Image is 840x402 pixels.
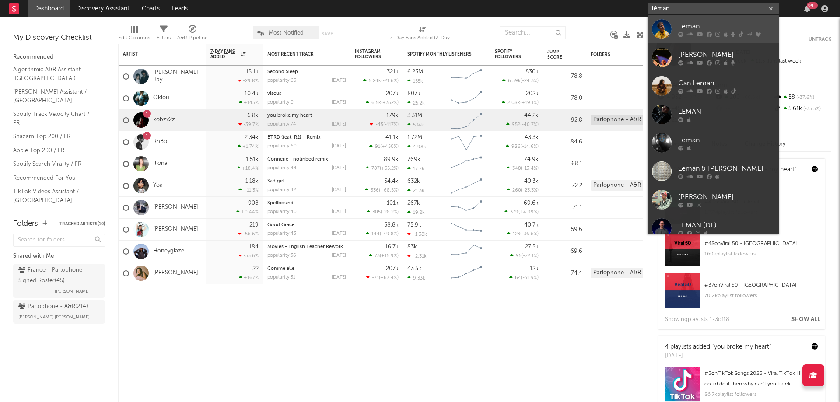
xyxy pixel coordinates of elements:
div: [DATE] [332,210,346,214]
span: 986 [511,144,521,149]
a: Spotify Track Velocity Chart / FR [13,109,96,127]
a: TikTok Videos Assistant / [GEOGRAPHIC_DATA] [13,187,96,205]
div: 44.2k [524,113,539,119]
div: viscus [267,91,346,96]
span: 144 [371,232,380,237]
div: +145 % [239,100,259,105]
a: Apple Top 200 / FR [13,146,96,155]
div: Edit Columns [118,33,150,43]
span: [PERSON_NAME] [55,286,90,297]
a: Can Leman [647,72,779,100]
span: -21.6 % [382,79,397,84]
div: 40.3k [524,178,539,184]
div: Leman & [PERSON_NAME] [678,163,774,174]
div: 21.3k [407,188,424,193]
div: ( ) [509,275,539,280]
div: 6.23M [407,69,423,75]
span: 260 [512,188,521,193]
div: ( ) [510,253,539,259]
div: 16.7k [385,244,399,250]
div: ( ) [366,275,399,280]
div: 6.8k [247,113,259,119]
span: -28.2 % [382,210,397,215]
span: -71 [372,276,379,280]
div: 72.2 [547,181,582,191]
span: +19.1 % [521,101,537,105]
a: [PERSON_NAME] Bay [153,69,202,84]
input: Search... [500,26,566,39]
span: 305 [372,210,381,215]
div: 75.9k [407,222,421,228]
div: 5.61k [773,103,831,115]
a: Honeyglaze [153,248,184,255]
a: Iliona [153,160,168,168]
div: 3.31M [407,113,422,119]
div: 78.8 [547,71,582,82]
div: -55.6 % [238,253,259,259]
div: Comme elle [267,266,346,271]
div: [DATE] [332,231,346,236]
div: Folders [591,52,657,57]
div: Leman [678,135,774,145]
span: 64 [515,276,521,280]
div: popularity: 40 [267,210,297,214]
div: ( ) [504,209,539,215]
span: +55.2 % [381,166,397,171]
div: 101k [387,200,399,206]
div: 2.34k [245,135,259,140]
a: RnBoi [153,138,168,146]
div: popularity: 31 [267,275,295,280]
div: ( ) [506,122,539,127]
a: viscus [267,91,281,96]
span: 787 [371,166,380,171]
div: -29.8 % [238,78,259,84]
span: -14.6 % [522,144,537,149]
a: #37onViral 50 - [GEOGRAPHIC_DATA]70.2kplaylist followers [658,273,825,315]
div: popularity: 74 [267,122,296,127]
div: 267k [407,200,420,206]
span: 5.24k [369,79,381,84]
div: 179k [386,113,399,119]
div: 27.5k [525,244,539,250]
div: ( ) [366,165,399,171]
a: [PERSON_NAME] [153,226,198,233]
div: -2.31k [407,253,427,259]
div: 4 playlists added [665,343,771,352]
div: [DATE] [332,253,346,258]
div: popularity: 36 [267,253,296,258]
span: Most Notified [269,30,304,36]
div: [DATE] [332,78,346,83]
div: Filters [157,33,171,43]
div: # 5 on TikTok Songs 2025 - Viral TikTok Hits - If I could do it then why can't you tiktok [704,368,818,389]
div: BTRD (feat. R2) – Remix [267,135,346,140]
span: 95 [516,254,521,259]
span: -36.6 % [521,232,537,237]
div: Edit Columns [118,22,150,47]
svg: Chart title [447,241,486,262]
div: Most Recent Track [267,52,333,57]
span: +4.99 % [520,210,537,215]
div: [PERSON_NAME] [678,49,774,60]
div: 74.4 [547,268,582,279]
span: -40.7 % [521,122,537,127]
div: 41.1k [385,135,399,140]
div: 70.2k playlist followers [704,290,818,301]
div: 219 [249,222,259,228]
div: ( ) [370,122,399,127]
div: -56.6 % [238,231,259,237]
div: Spotify Monthly Listeners [407,52,473,57]
a: Second Sleep [267,70,298,74]
svg: Chart title [447,66,486,87]
div: 99 + [807,2,818,9]
div: popularity: 0 [267,100,294,105]
a: Spellbound [267,201,294,206]
a: Spotify Search Virality / FR [13,159,96,169]
div: Good Grace [267,223,346,227]
div: popularity: 65 [267,78,296,83]
div: -39.7 % [238,122,259,127]
a: Leman & [PERSON_NAME] [647,157,779,185]
a: Movies - English Teacher Rework [267,245,343,249]
div: 89.9k [384,157,399,162]
span: -35.5 % [802,107,821,112]
span: 123 [513,232,520,237]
